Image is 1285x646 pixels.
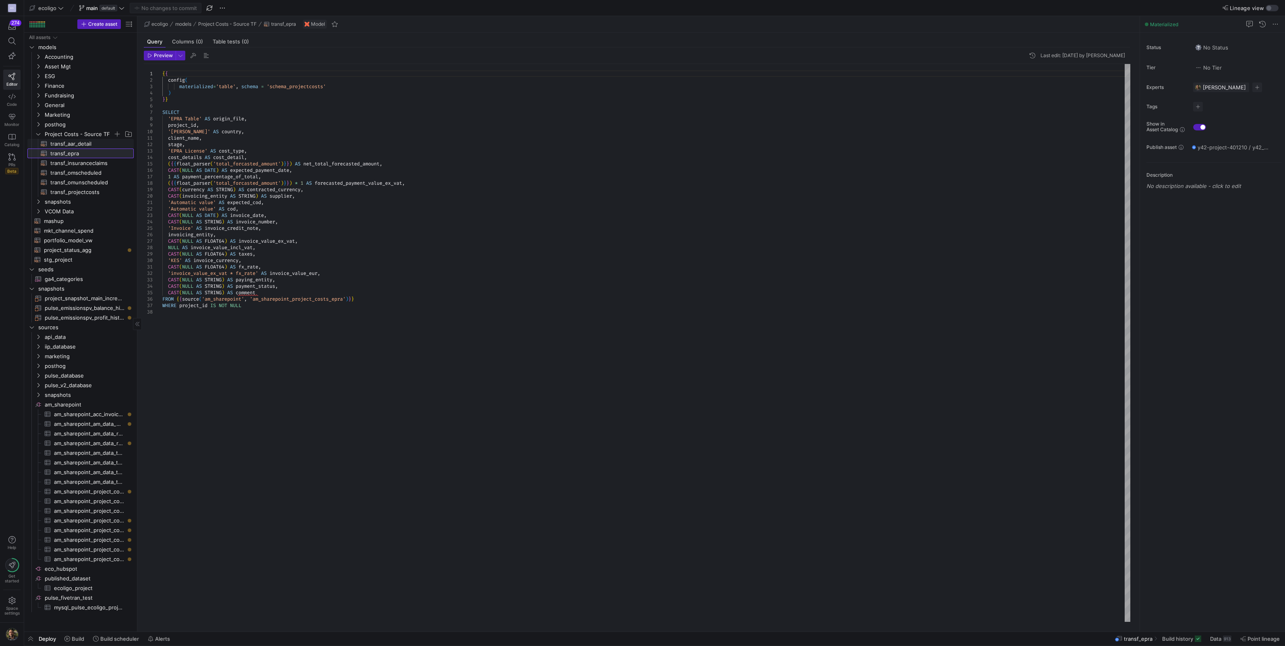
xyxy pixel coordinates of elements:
div: Press SPACE to select this row. [27,168,134,177]
span: , [289,167,292,173]
span: 'total_forcasted_amount' [213,180,281,186]
button: ecoligo [142,19,170,29]
span: published_dataset​​​​​​​​ [45,574,133,583]
a: transf_omunscheduled​​​​​​​​​​ [27,177,134,187]
a: stg_project​​​​​​​​​​ [27,255,134,264]
a: transf_insuranceclaims​​​​​​​​​​ [27,158,134,168]
span: { [165,70,168,77]
span: models [175,21,191,27]
span: 'total_forcasted_amount' [213,161,281,167]
span: api_data [45,332,133,342]
div: Press SPACE to select this row. [27,177,134,187]
span: Publish asset [1146,144,1177,150]
a: Catalog [3,130,21,150]
a: am_sharepoint_am_data_table_fx​​​​​​​​​ [27,458,134,467]
span: ecoligo [151,21,168,27]
button: maindefault [77,3,126,13]
span: default [99,5,117,11]
span: am_sharepoint_project_costs_ominvoices​​​​​​​​​ [54,535,124,545]
span: 'schema_projectcosts' [267,83,326,90]
a: transf_epra​​​​​​​​​​ [27,149,134,158]
a: transf_omscheduled​​​​​​​​​​ [27,168,134,177]
span: stage [168,141,182,148]
div: 10 [144,128,153,135]
span: pulse_database [45,371,133,380]
span: Beta [5,168,19,174]
button: models [173,19,193,29]
a: project_snapshot_main_incremental​​​​​​​ [27,293,134,303]
span: mkt_channel_spend​​​​​​​​​​ [44,226,124,235]
span: currency [182,186,205,193]
div: 19 [144,186,153,193]
span: am_sharepoint_project_costs_omvisits​​​​​​​​​ [54,545,124,554]
span: net_total_forecasted_amount [303,161,379,167]
span: AS [205,116,210,122]
span: 'EPRA Table' [168,116,202,122]
span: (0) [196,39,203,44]
span: , [258,173,261,180]
span: ) [281,161,284,167]
span: (0) [242,39,249,44]
span: } [286,180,289,186]
div: 6 [144,103,153,109]
span: { [171,161,174,167]
span: models [38,43,133,52]
a: Monitor [3,110,21,130]
div: Press SPACE to select this row. [27,52,134,62]
span: ) [289,161,292,167]
span: pulse_v2_database [45,381,133,390]
span: Accounting [45,52,133,62]
span: transf_aar_detail​​​​​​​​​​ [50,139,124,149]
a: EG [3,1,21,15]
div: 14 [144,154,153,161]
button: No tierNo Tier [1193,62,1224,73]
span: No Tier [1195,64,1222,71]
span: Alerts [155,636,170,642]
button: No statusNo Status [1193,42,1230,53]
span: y42-project-401210 / y42_ecoligo_main / transf_epra [1198,144,1268,151]
button: Build scheduler [89,632,143,646]
span: snapshots [45,197,133,206]
span: float_parser [176,161,210,167]
span: CAST [168,167,179,173]
div: 18 [144,180,153,186]
div: EG [8,4,16,12]
span: ) [281,180,284,186]
span: pulse_fivetran_test​​​​​​​​ [45,593,133,603]
a: transf_aar_detail​​​​​​​​​​ [27,139,134,149]
span: CAST [168,186,179,193]
div: Press SPACE to select this row. [27,33,134,42]
div: Press SPACE to select this row. [27,120,134,129]
a: Editor [3,70,21,90]
span: transf_projectcosts​​​​​​​​​​ [50,188,124,197]
p: Description [1146,172,1282,178]
span: Preview [154,53,173,58]
span: } [284,161,286,167]
div: Press SPACE to select this row. [27,71,134,81]
span: ga4_categories​​​​​​ [45,274,124,284]
div: 7 [144,109,153,116]
span: project_status_agg​​​​​​​​​​ [44,246,124,255]
span: Catalog [4,142,19,147]
span: } [165,96,168,103]
span: am_sharepoint​​​​​​​​ [45,400,133,409]
a: transf_projectcosts​​​​​​​​​​ [27,187,134,197]
div: Press SPACE to select this row. [27,129,134,139]
span: am_sharepoint_project_costs_project_costs​​​​​​​​​ [54,555,124,564]
div: Press SPACE to select this row. [27,110,134,120]
span: Status [1146,45,1187,50]
a: am_sharepoint_project_costs_project_costs​​​​​​​​​ [27,554,134,564]
a: Spacesettings [3,593,21,619]
span: AS [306,180,312,186]
img: undefined [305,22,309,27]
a: pulse_emissionspv_balance_historical​​​​​​​ [27,303,134,313]
div: 8 [144,116,153,122]
span: AS [207,186,213,193]
span: = [213,83,216,90]
span: am_sharepoint_am_data_mpa_detail​​​​​​​​​ [54,419,124,429]
span: main [86,5,98,11]
span: am_sharepoint_project_costs_epra​​​​​​​​​ [54,506,124,516]
span: marketing [45,352,133,361]
span: payment_percentage_of_total [182,173,258,180]
span: , [196,122,199,128]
